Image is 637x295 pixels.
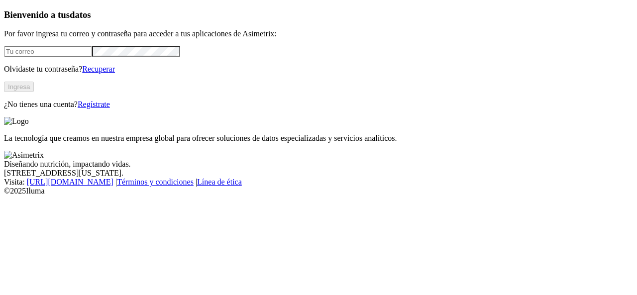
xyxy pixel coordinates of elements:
div: [STREET_ADDRESS][US_STATE]. [4,169,633,178]
img: Logo [4,117,29,126]
h3: Bienvenido a tus [4,9,633,20]
p: ¿No tienes una cuenta? [4,100,633,109]
span: datos [70,9,91,20]
p: Por favor ingresa tu correo y contraseña para acceder a tus aplicaciones de Asimetrix: [4,29,633,38]
div: Visita : | | [4,178,633,187]
a: [URL][DOMAIN_NAME] [27,178,113,186]
a: Línea de ética [197,178,242,186]
a: Regístrate [78,100,110,108]
img: Asimetrix [4,151,44,160]
p: Olvidaste tu contraseña? [4,65,633,74]
a: Términos y condiciones [117,178,194,186]
p: La tecnología que creamos en nuestra empresa global para ofrecer soluciones de datos especializad... [4,134,633,143]
div: © 2025 Iluma [4,187,633,196]
div: Diseñando nutrición, impactando vidas. [4,160,633,169]
button: Ingresa [4,82,34,92]
input: Tu correo [4,46,92,57]
a: Recuperar [82,65,115,73]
